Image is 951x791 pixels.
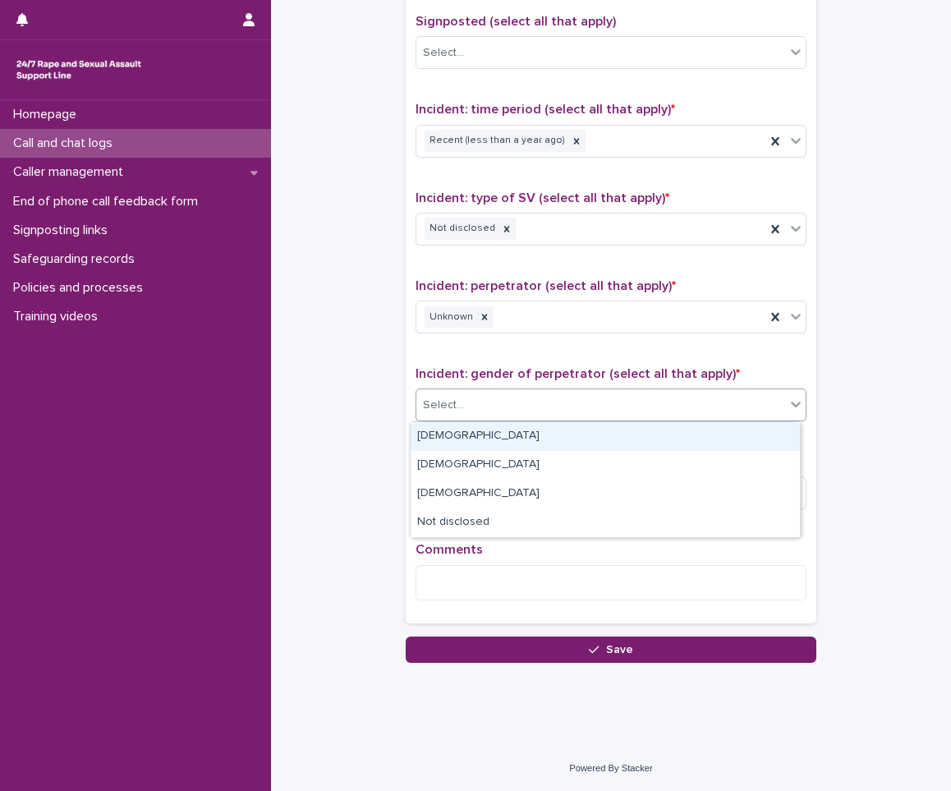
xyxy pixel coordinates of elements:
[425,130,567,152] div: Recent (less than a year ago)
[7,309,111,324] p: Training videos
[416,279,676,292] span: Incident: perpetrator (select all that apply)
[423,44,464,62] div: Select...
[411,508,800,537] div: Not disclosed
[425,218,498,240] div: Not disclosed
[406,637,816,663] button: Save
[7,280,156,296] p: Policies and processes
[425,306,475,329] div: Unknown
[7,136,126,151] p: Call and chat logs
[411,451,800,480] div: Female
[416,367,740,380] span: Incident: gender of perpetrator (select all that apply)
[13,53,145,86] img: rhQMoQhaT3yELyF149Cw
[411,422,800,451] div: Male
[7,107,90,122] p: Homepage
[416,543,483,556] span: Comments
[7,164,136,180] p: Caller management
[569,763,652,773] a: Powered By Stacker
[416,191,669,205] span: Incident: type of SV (select all that apply)
[7,194,211,209] p: End of phone call feedback form
[411,480,800,508] div: Non-binary
[423,397,464,414] div: Select...
[7,223,121,238] p: Signposting links
[606,644,633,655] span: Save
[416,15,616,28] span: Signposted (select all that apply)
[416,103,675,116] span: Incident: time period (select all that apply)
[7,251,148,267] p: Safeguarding records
